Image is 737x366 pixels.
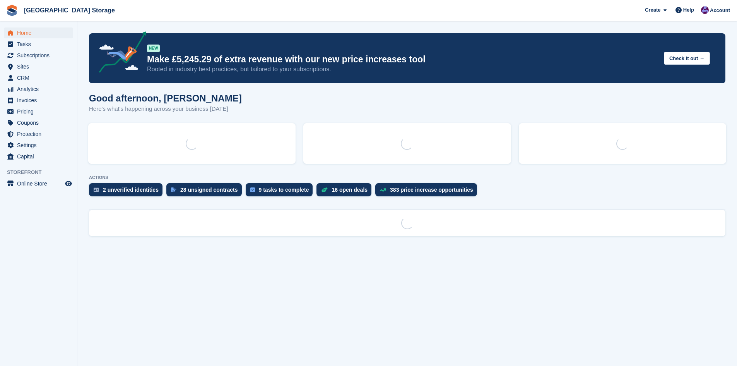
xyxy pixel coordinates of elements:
[683,6,694,14] span: Help
[4,61,73,72] a: menu
[89,93,242,103] h1: Good afternoon, [PERSON_NAME]
[17,61,63,72] span: Sites
[7,168,77,176] span: Storefront
[21,4,118,17] a: [GEOGRAPHIC_DATA] Storage
[259,187,309,193] div: 9 tasks to complete
[147,65,658,74] p: Rooted in industry best practices, but tailored to your subscriptions.
[103,187,159,193] div: 2 unverified identities
[4,106,73,117] a: menu
[710,7,730,14] span: Account
[180,187,238,193] div: 28 unsigned contracts
[6,5,18,16] img: stora-icon-8386f47178a22dfd0bd8f6a31ec36ba5ce8667c1dd55bd0f319d3a0aa187defe.svg
[246,183,317,200] a: 9 tasks to complete
[4,129,73,139] a: menu
[17,95,63,106] span: Invoices
[89,105,242,113] p: Here's what's happening across your business [DATE]
[4,95,73,106] a: menu
[89,175,725,180] p: ACTIONS
[17,84,63,95] span: Analytics
[4,84,73,95] a: menu
[4,27,73,38] a: menu
[17,72,63,83] span: CRM
[701,6,709,14] img: Hollie Harvey
[147,45,160,52] div: NEW
[17,39,63,50] span: Tasks
[17,129,63,139] span: Protection
[17,106,63,117] span: Pricing
[17,178,63,189] span: Online Store
[17,117,63,128] span: Coupons
[250,187,255,192] img: task-75834270c22a3079a89374b754ae025e5fb1db73e45f91037f5363f120a921f8.svg
[64,179,73,188] a: Preview store
[380,188,386,192] img: price_increase_opportunities-93ffe204e8149a01c8c9dc8f82e8f89637d9d84a8eef4429ea346261dce0b2c0.svg
[17,27,63,38] span: Home
[147,54,658,65] p: Make £5,245.29 of extra revenue with our new price increases tool
[4,39,73,50] a: menu
[17,151,63,162] span: Capital
[4,72,73,83] a: menu
[92,31,147,76] img: price-adjustments-announcement-icon-8257ccfd72463d97f412b2fc003d46551f7dbcb40ab6d574587a9cd5c0d94...
[17,50,63,61] span: Subscriptions
[664,52,710,65] button: Check it out →
[390,187,473,193] div: 383 price increase opportunities
[171,187,176,192] img: contract_signature_icon-13c848040528278c33f63329250d36e43548de30e8caae1d1a13099fd9432cc5.svg
[4,151,73,162] a: menu
[645,6,660,14] span: Create
[4,140,73,151] a: menu
[316,183,375,200] a: 16 open deals
[166,183,246,200] a: 28 unsigned contracts
[4,117,73,128] a: menu
[89,183,166,200] a: 2 unverified identities
[17,140,63,151] span: Settings
[4,50,73,61] a: menu
[332,187,368,193] div: 16 open deals
[375,183,481,200] a: 383 price increase opportunities
[321,187,328,192] img: deal-1b604bf984904fb50ccaf53a9ad4b4a5d6e5aea283cecdc64d6e3604feb123c2.svg
[94,187,99,192] img: verify_identity-adf6edd0f0f0b5bbfe63781bf79b02c33cf7c696d77639b501bdc392416b5a36.svg
[4,178,73,189] a: menu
